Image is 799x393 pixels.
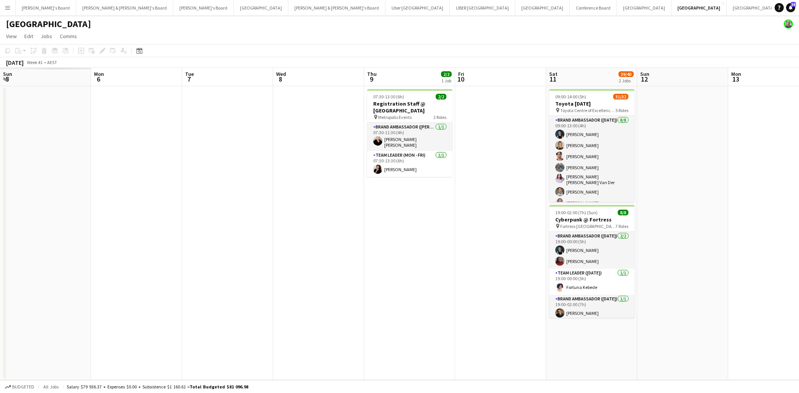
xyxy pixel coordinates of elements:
[42,384,60,390] span: All jobs
[25,59,44,65] span: Week 41
[441,71,452,77] span: 2/2
[288,0,385,15] button: [PERSON_NAME] & [PERSON_NAME]'s Board
[276,71,286,77] span: Wed
[615,223,628,229] span: 7 Roles
[6,33,17,40] span: View
[450,0,515,15] button: UBER [GEOGRAPHIC_DATA]
[385,0,450,15] button: Uber [GEOGRAPHIC_DATA]
[560,223,615,229] span: Fortress [GEOGRAPHIC_DATA]
[173,0,234,15] button: [PERSON_NAME]'s Board
[3,31,20,41] a: View
[548,75,558,83] span: 11
[441,78,451,83] div: 1 Job
[639,75,649,83] span: 12
[549,232,634,269] app-card-role: Brand Ambassador ([DATE])2/219:00-00:00 (5h)[PERSON_NAME][PERSON_NAME]
[671,0,727,15] button: [GEOGRAPHIC_DATA]
[93,75,104,83] span: 6
[549,216,634,223] h3: Cyberpunk @ Fortress
[47,59,57,65] div: AEST
[76,0,173,15] button: [PERSON_NAME] & [PERSON_NAME]'s Board
[560,107,615,113] span: Toyota Centre of Excellence - [GEOGRAPHIC_DATA]
[57,31,80,41] a: Comms
[555,94,586,99] span: 09:00-14:00 (5h)
[366,75,377,83] span: 9
[367,89,452,177] app-job-card: 07:30-13:30 (6h)2/2Registration Staff @ [GEOGRAPHIC_DATA] Metropolis Events2 RolesBrand Ambassado...
[640,71,649,77] span: Sun
[731,71,741,77] span: Mon
[185,71,194,77] span: Tue
[549,269,634,295] app-card-role: Team Leader ([DATE])1/119:00-00:00 (5h)Fortuna Kebede
[67,384,248,390] div: Salary $79 936.37 + Expenses $0.00 + Subsistence $1 160.61 =
[555,210,598,215] span: 19:00-02:00 (7h) (Sun)
[184,75,194,83] span: 7
[367,71,377,77] span: Thu
[549,116,634,221] app-card-role: Brand Ambassador ([DATE])8/809:00-13:00 (4h)[PERSON_NAME][PERSON_NAME][PERSON_NAME][PERSON_NAME][...
[784,19,793,29] app-user-avatar: Neil Burton
[94,71,104,77] span: Mon
[60,33,77,40] span: Comms
[6,59,24,66] div: [DATE]
[515,0,570,15] button: [GEOGRAPHIC_DATA]
[2,75,12,83] span: 5
[190,384,248,390] span: Total Budgeted $81 096.98
[791,2,796,7] span: 38
[41,33,52,40] span: Jobs
[234,0,288,15] button: [GEOGRAPHIC_DATA]
[436,94,446,99] span: 2/2
[618,71,634,77] span: 39/40
[549,205,634,318] app-job-card: 19:00-02:00 (7h) (Sun)8/8Cyberpunk @ Fortress Fortress [GEOGRAPHIC_DATA]7 RolesBrand Ambassador (...
[613,94,628,99] span: 31/32
[16,0,76,15] button: [PERSON_NAME]'s Board
[549,89,634,202] app-job-card: 09:00-14:00 (5h)31/32Toyota [DATE] Toyota Centre of Excellence - [GEOGRAPHIC_DATA]5 RolesBrand Am...
[378,114,412,120] span: Metropolis Events
[570,0,617,15] button: Conference Board
[275,75,286,83] span: 8
[730,75,741,83] span: 13
[549,100,634,107] h3: Toyota [DATE]
[21,31,36,41] a: Edit
[549,71,558,77] span: Sat
[373,94,404,99] span: 07:30-13:30 (6h)
[615,107,628,113] span: 5 Roles
[617,0,671,15] button: [GEOGRAPHIC_DATA]
[4,383,35,391] button: Budgeted
[367,151,452,177] app-card-role: Team Leader (Mon - Fri)1/107:30-13:30 (6h)[PERSON_NAME]
[367,123,452,151] app-card-role: Brand Ambassador ([PERSON_NAME])1/107:30-11:30 (4h)[PERSON_NAME] [PERSON_NAME]
[618,210,628,215] span: 8/8
[38,31,55,41] a: Jobs
[12,384,34,390] span: Budgeted
[367,100,452,114] h3: Registration Staff @ [GEOGRAPHIC_DATA]
[6,18,91,30] h1: [GEOGRAPHIC_DATA]
[786,3,795,12] a: 38
[3,71,12,77] span: Sun
[458,71,464,77] span: Fri
[433,114,446,120] span: 2 Roles
[457,75,464,83] span: 10
[24,33,33,40] span: Edit
[619,78,633,83] div: 2 Jobs
[549,295,634,321] app-card-role: Brand Ambassador ([DATE])1/119:00-02:00 (7h)[PERSON_NAME]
